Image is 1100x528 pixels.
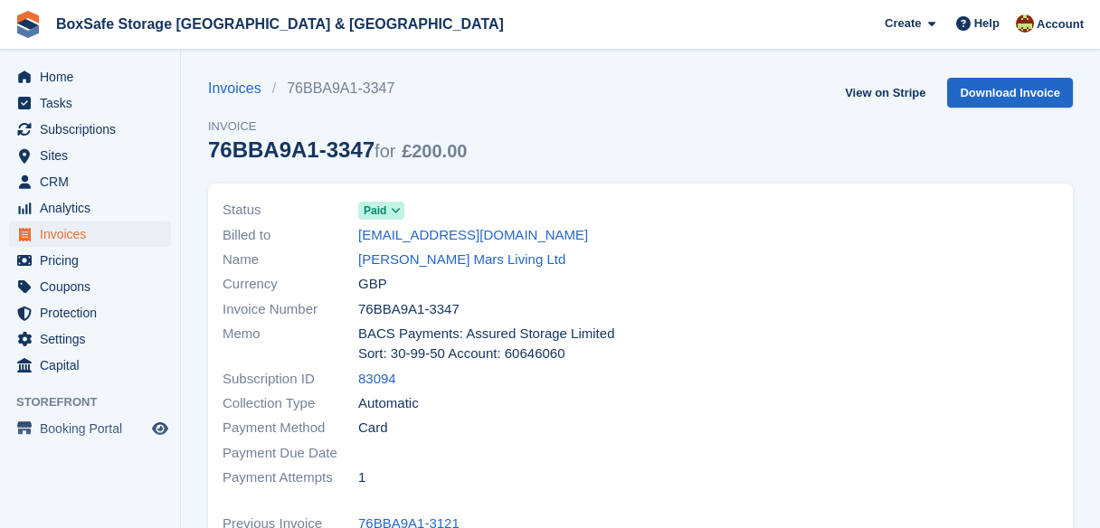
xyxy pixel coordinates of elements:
span: Pricing [40,248,148,273]
span: Home [40,64,148,90]
a: menu [9,353,171,378]
span: Sites [40,143,148,168]
span: Status [223,200,358,221]
a: menu [9,117,171,142]
span: BACS Payments: Assured Storage Limited Sort: 30-99-50 Account: 60646060 [358,324,630,364]
a: Paid [358,200,404,221]
a: menu [9,416,171,441]
a: menu [9,195,171,221]
a: Download Invoice [947,78,1073,108]
span: CRM [40,169,148,194]
img: Kim [1016,14,1034,33]
span: Payment Attempts [223,467,358,488]
span: Subscriptions [40,117,148,142]
span: GBP [358,274,387,295]
span: 76BBA9A1-3347 [358,299,460,320]
span: Help [974,14,1000,33]
a: menu [9,300,171,325]
span: Automatic [358,393,419,414]
span: Payment Method [223,418,358,438]
span: Billed to [223,225,358,246]
span: Capital [40,353,148,378]
span: Create [885,14,921,33]
a: menu [9,64,171,90]
nav: breadcrumbs [208,78,467,99]
div: 76BBA9A1-3347 [208,137,467,162]
span: Payment Due Date [223,443,358,464]
a: menu [9,143,171,168]
span: Storefront [16,393,180,411]
span: 1 [358,467,365,488]
span: Invoice Number [223,299,358,320]
a: Invoices [208,78,272,99]
span: Name [223,250,358,270]
a: [PERSON_NAME] Mars Living Ltd [358,250,565,270]
span: £200.00 [402,141,467,161]
span: Memo [223,324,358,364]
a: menu [9,169,171,194]
span: Tasks [40,90,148,116]
span: Analytics [40,195,148,221]
span: Account [1037,15,1084,33]
span: Currency [223,274,358,295]
span: Subscription ID [223,369,358,390]
span: Paid [364,203,386,219]
span: for [375,141,395,161]
a: 83094 [358,369,396,390]
a: Preview store [149,418,171,439]
a: menu [9,326,171,352]
img: stora-icon-8386f47178a22dfd0bd8f6a31ec36ba5ce8667c1dd55bd0f319d3a0aa187defe.svg [14,11,42,38]
a: menu [9,274,171,299]
span: Settings [40,326,148,352]
span: Coupons [40,274,148,299]
a: BoxSafe Storage [GEOGRAPHIC_DATA] & [GEOGRAPHIC_DATA] [49,9,511,39]
span: Protection [40,300,148,325]
span: Card [358,418,388,438]
span: Invoices [40,222,148,247]
a: menu [9,90,171,116]
a: [EMAIL_ADDRESS][DOMAIN_NAME] [358,225,588,246]
span: Booking Portal [40,416,148,441]
a: View on Stripe [838,78,933,108]
a: menu [9,248,171,273]
span: Collection Type [223,393,358,414]
a: menu [9,222,171,247]
span: Invoice [208,118,467,136]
